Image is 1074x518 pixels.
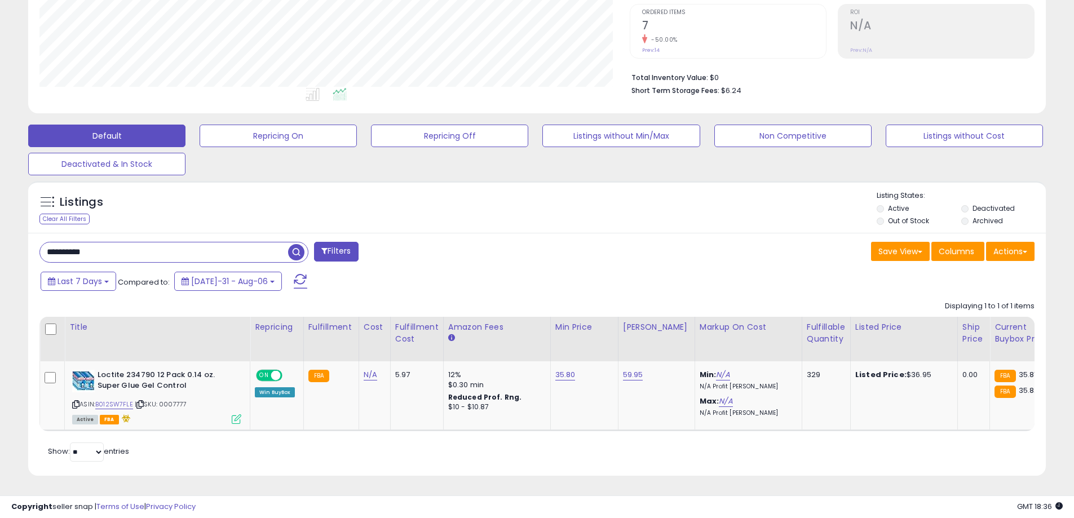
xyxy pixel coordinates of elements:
h5: Listings [60,194,103,210]
div: 329 [807,370,842,380]
div: $36.95 [855,370,949,380]
span: [DATE]-31 - Aug-06 [191,276,268,287]
span: ROI [850,10,1034,16]
img: 61I5OusffOL._SL40_.jpg [72,370,95,392]
b: Reduced Prof. Rng. [448,392,522,402]
div: Displaying 1 to 1 of 1 items [945,301,1035,312]
div: Title [69,321,245,333]
div: 5.97 [395,370,435,380]
label: Active [888,203,909,213]
div: Clear All Filters [39,214,90,224]
div: Ship Price [962,321,985,345]
label: Deactivated [973,203,1015,213]
p: N/A Profit [PERSON_NAME] [700,409,793,417]
small: Prev: N/A [850,47,872,54]
span: 35.82 [1019,385,1039,396]
div: $10 - $10.87 [448,402,542,412]
th: The percentage added to the cost of goods (COGS) that forms the calculator for Min & Max prices. [695,317,802,361]
span: $6.24 [721,85,741,96]
span: 35.81 [1019,369,1037,380]
span: 2025-08-14 18:36 GMT [1017,501,1063,512]
div: 0.00 [962,370,981,380]
a: N/A [719,396,732,407]
li: $0 [631,70,1026,83]
b: Min: [700,369,717,380]
div: Fulfillable Quantity [807,321,846,345]
span: Show: entries [48,446,129,457]
div: seller snap | | [11,502,196,512]
div: Cost [364,321,386,333]
strong: Copyright [11,501,52,512]
button: Non Competitive [714,125,872,147]
a: B012SW7FLE [95,400,133,409]
button: Deactivated & In Stock [28,153,185,175]
small: FBA [995,386,1015,398]
small: Prev: 14 [642,47,660,54]
span: | SKU: 0007777 [135,400,187,409]
button: Repricing Off [371,125,528,147]
a: Terms of Use [96,501,144,512]
div: Markup on Cost [700,321,797,333]
button: Save View [871,242,930,261]
span: Columns [939,246,974,257]
span: ON [257,371,271,380]
p: Listing States: [877,191,1046,201]
a: Privacy Policy [146,501,196,512]
div: Fulfillment Cost [395,321,439,345]
div: ASIN: [72,370,241,423]
button: Columns [931,242,984,261]
div: Min Price [555,321,613,333]
button: Default [28,125,185,147]
small: -50.00% [647,36,678,44]
button: [DATE]-31 - Aug-06 [174,272,282,291]
span: All listings currently available for purchase on Amazon [72,415,98,424]
small: FBA [308,370,329,382]
button: Repricing On [200,125,357,147]
span: FBA [100,415,119,424]
button: Filters [314,242,358,262]
div: Win BuyBox [255,387,295,397]
span: Last 7 Days [58,276,102,287]
i: hazardous material [119,414,131,422]
button: Listings without Cost [886,125,1043,147]
a: N/A [716,369,730,380]
div: Current Buybox Price [995,321,1053,345]
b: Loctite 234790 12 Pack 0.14 oz. Super Glue Gel Control [98,370,235,393]
label: Archived [973,216,1003,225]
span: Compared to: [118,277,170,287]
small: FBA [995,370,1015,382]
a: 59.95 [623,369,643,380]
label: Out of Stock [888,216,929,225]
div: Listed Price [855,321,953,333]
small: Amazon Fees. [448,333,455,343]
b: Listed Price: [855,369,907,380]
div: Fulfillment [308,321,354,333]
b: Short Term Storage Fees: [631,86,719,95]
h2: N/A [850,19,1034,34]
span: Ordered Items [642,10,826,16]
a: 35.80 [555,369,576,380]
button: Last 7 Days [41,272,116,291]
b: Total Inventory Value: [631,73,708,82]
button: Listings without Min/Max [542,125,700,147]
a: N/A [364,369,377,380]
button: Actions [986,242,1035,261]
div: Repricing [255,321,299,333]
div: [PERSON_NAME] [623,321,690,333]
span: OFF [281,371,299,380]
b: Max: [700,396,719,406]
h2: 7 [642,19,826,34]
div: Amazon Fees [448,321,546,333]
p: N/A Profit [PERSON_NAME] [700,383,793,391]
div: 12% [448,370,542,380]
div: $0.30 min [448,380,542,390]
